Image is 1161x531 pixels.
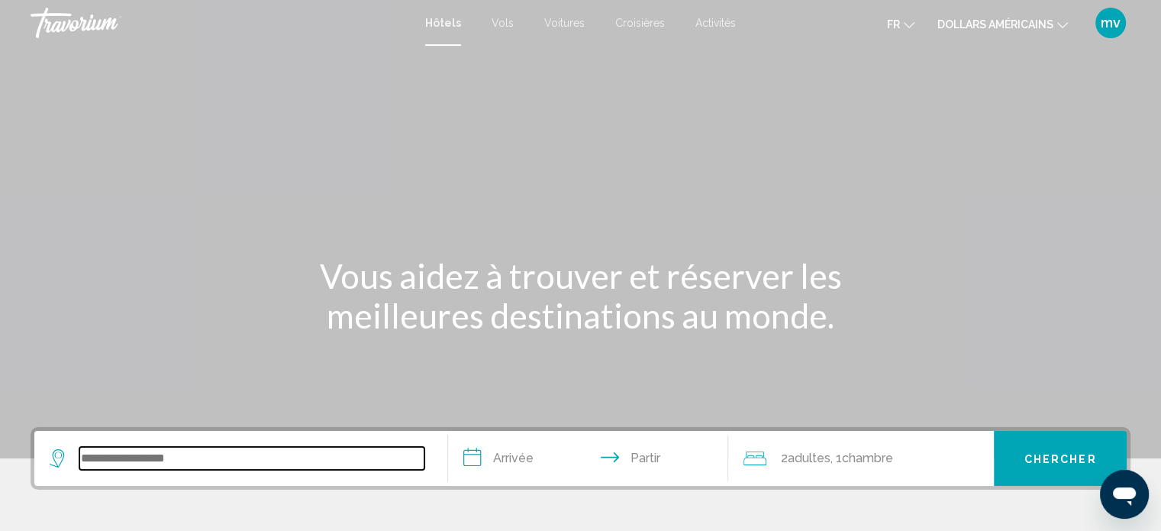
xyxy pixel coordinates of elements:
[830,451,841,465] font: , 1
[425,17,461,29] a: Hôtels
[994,431,1127,486] button: Chercher
[841,451,892,465] font: Chambre
[728,431,994,486] button: Voyageurs : 2 adultes, 0 enfants
[1024,453,1097,465] font: Chercher
[1101,15,1121,31] font: mv
[320,256,842,335] font: Vous aidez à trouver et réserver les meilleures destinations au monde.
[887,18,900,31] font: fr
[887,13,914,35] button: Changer de langue
[492,17,514,29] a: Vols
[1100,470,1149,519] iframe: Bouton de lancement de la fenêtre de messagerie
[31,8,410,38] a: Travorium
[695,17,736,29] a: Activités
[544,17,585,29] a: Voitures
[937,18,1053,31] font: dollars américains
[787,451,830,465] font: adultes
[34,431,1127,486] div: Widget de recherche
[1091,7,1130,39] button: Menu utilisateur
[448,431,729,486] button: Dates d'arrivée et de départ
[615,17,665,29] a: Croisières
[937,13,1068,35] button: Changer de devise
[780,451,787,465] font: 2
